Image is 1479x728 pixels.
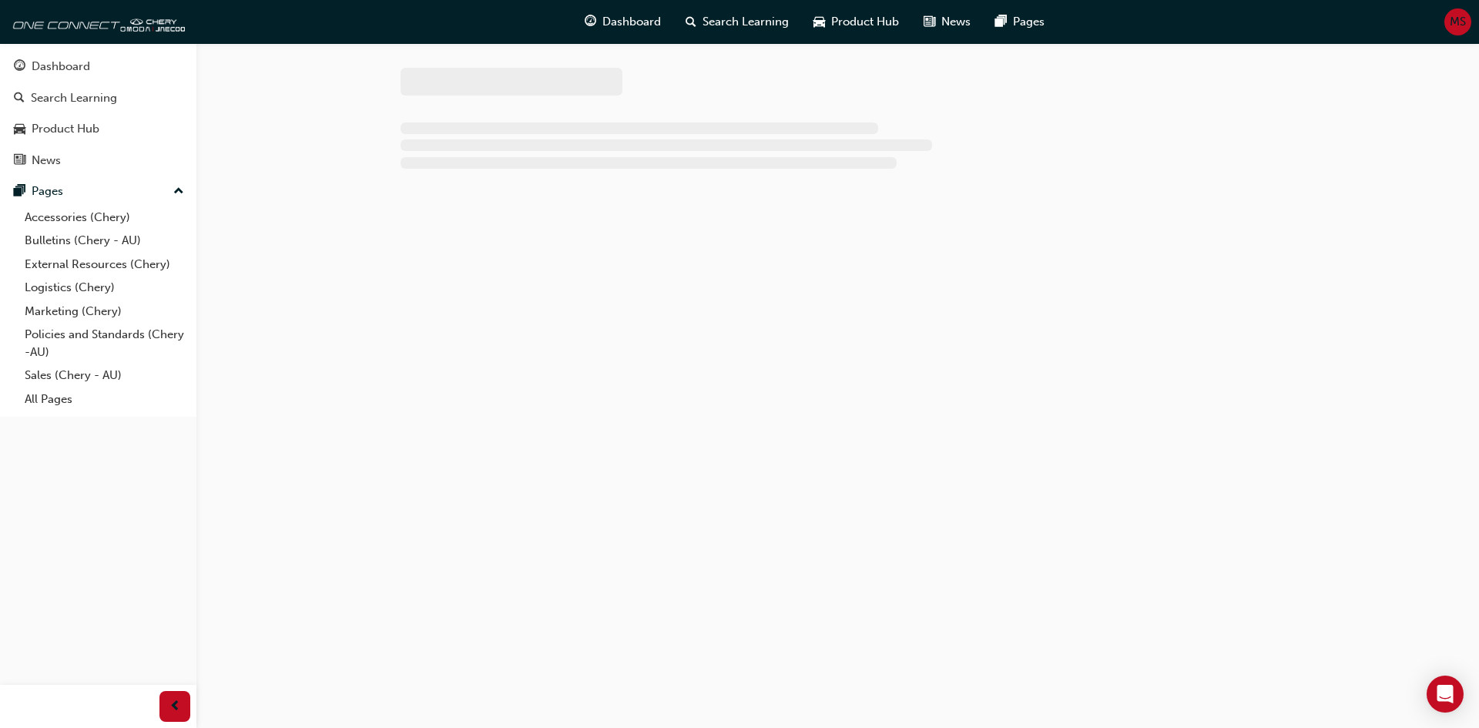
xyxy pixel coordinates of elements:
a: news-iconNews [911,6,983,38]
a: Search Learning [6,84,190,112]
span: news-icon [14,154,25,168]
a: All Pages [18,387,190,411]
div: Pages [32,183,63,200]
a: Product Hub [6,115,190,143]
span: prev-icon [169,697,181,716]
span: search-icon [14,92,25,106]
img: oneconnect [8,6,185,37]
a: car-iconProduct Hub [801,6,911,38]
span: Pages [1013,13,1045,31]
span: Search Learning [703,13,789,31]
a: Sales (Chery - AU) [18,364,190,387]
button: Pages [6,177,190,206]
span: guage-icon [14,60,25,74]
span: guage-icon [585,12,596,32]
a: External Resources (Chery) [18,253,190,277]
a: Policies and Standards (Chery -AU) [18,323,190,364]
span: news-icon [924,12,935,32]
div: News [32,152,61,169]
a: Accessories (Chery) [18,206,190,230]
a: Dashboard [6,52,190,81]
a: search-iconSearch Learning [673,6,801,38]
span: car-icon [813,12,825,32]
div: Dashboard [32,58,90,75]
a: News [6,146,190,175]
div: Product Hub [32,120,99,138]
span: up-icon [173,182,184,202]
div: Open Intercom Messenger [1427,676,1464,713]
span: car-icon [14,122,25,136]
button: MS [1444,8,1471,35]
span: Product Hub [831,13,899,31]
span: Dashboard [602,13,661,31]
a: pages-iconPages [983,6,1057,38]
a: Logistics (Chery) [18,276,190,300]
span: MS [1450,13,1466,31]
span: pages-icon [995,12,1007,32]
div: Search Learning [31,89,117,107]
a: Bulletins (Chery - AU) [18,229,190,253]
span: News [941,13,971,31]
button: DashboardSearch LearningProduct HubNews [6,49,190,177]
span: search-icon [686,12,696,32]
span: pages-icon [14,185,25,199]
a: Marketing (Chery) [18,300,190,324]
a: guage-iconDashboard [572,6,673,38]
